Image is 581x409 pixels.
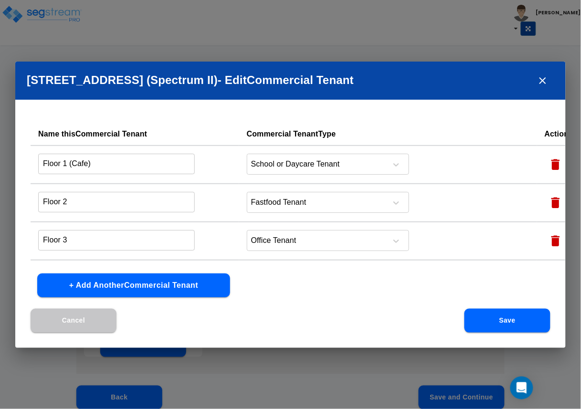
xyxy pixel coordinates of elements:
[239,123,537,146] th: Commercial Tenant Type
[465,309,550,333] button: Save
[31,309,116,333] button: Cancel
[31,123,239,146] th: Name this Commercial Tenant
[37,273,230,297] button: + Add AnotherCommercial Tenant
[510,377,533,399] div: Open Intercom Messenger
[38,154,195,174] input: Commercial Tenant Name
[531,69,554,92] button: close
[15,62,566,100] h2: [STREET_ADDRESS] (Spectrum II) - Edit Commercial Tenant
[38,192,195,212] input: Commercial Tenant Name
[38,230,195,251] input: Commercial Tenant Name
